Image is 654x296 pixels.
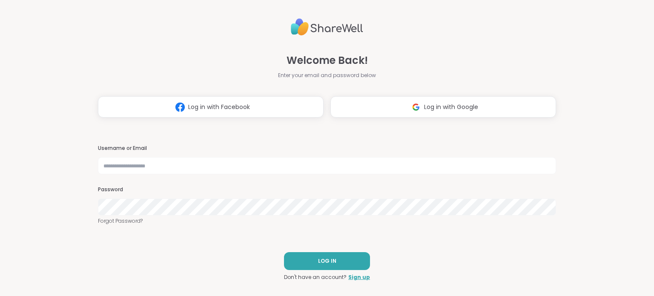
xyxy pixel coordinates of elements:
[98,186,556,193] h3: Password
[291,15,363,39] img: ShareWell Logo
[98,217,556,225] a: Forgot Password?
[278,72,376,79] span: Enter your email and password below
[98,145,556,152] h3: Username or Email
[348,273,370,281] a: Sign up
[188,103,250,112] span: Log in with Facebook
[408,99,424,115] img: ShareWell Logomark
[318,257,336,265] span: LOG IN
[424,103,478,112] span: Log in with Google
[287,53,368,68] span: Welcome Back!
[284,273,347,281] span: Don't have an account?
[172,99,188,115] img: ShareWell Logomark
[98,96,324,118] button: Log in with Facebook
[284,252,370,270] button: LOG IN
[330,96,556,118] button: Log in with Google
